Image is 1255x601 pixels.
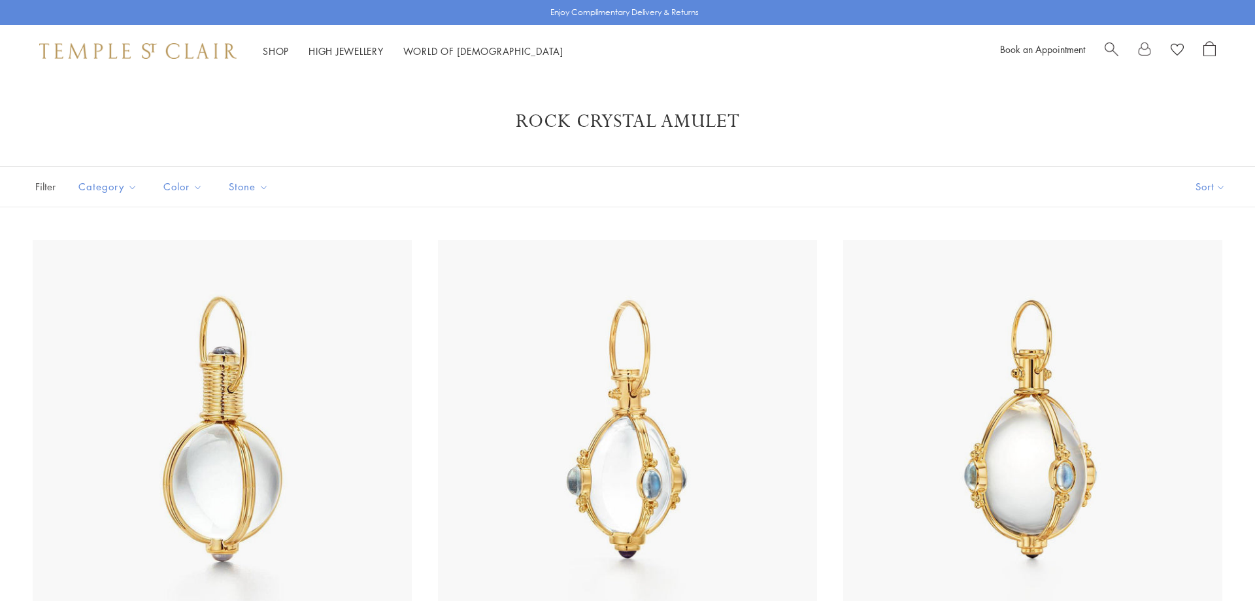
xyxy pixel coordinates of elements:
[263,44,289,58] a: ShopShop
[52,110,1203,133] h1: Rock Crystal Amulet
[1166,167,1255,207] button: Show sort by
[72,179,147,195] span: Category
[219,172,278,201] button: Stone
[157,179,212,195] span: Color
[154,172,212,201] button: Color
[222,179,278,195] span: Stone
[403,44,563,58] a: World of [DEMOGRAPHIC_DATA]World of [DEMOGRAPHIC_DATA]
[1190,540,1242,588] iframe: Gorgias live chat messenger
[263,43,563,60] nav: Main navigation
[1203,41,1216,61] a: Open Shopping Bag
[309,44,384,58] a: High JewelleryHigh Jewellery
[69,172,147,201] button: Category
[1105,41,1118,61] a: Search
[1000,43,1085,56] a: Book an Appointment
[550,6,699,19] p: Enjoy Complimentary Delivery & Returns
[39,43,237,59] img: Temple St. Clair
[1171,41,1184,61] a: View Wishlist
